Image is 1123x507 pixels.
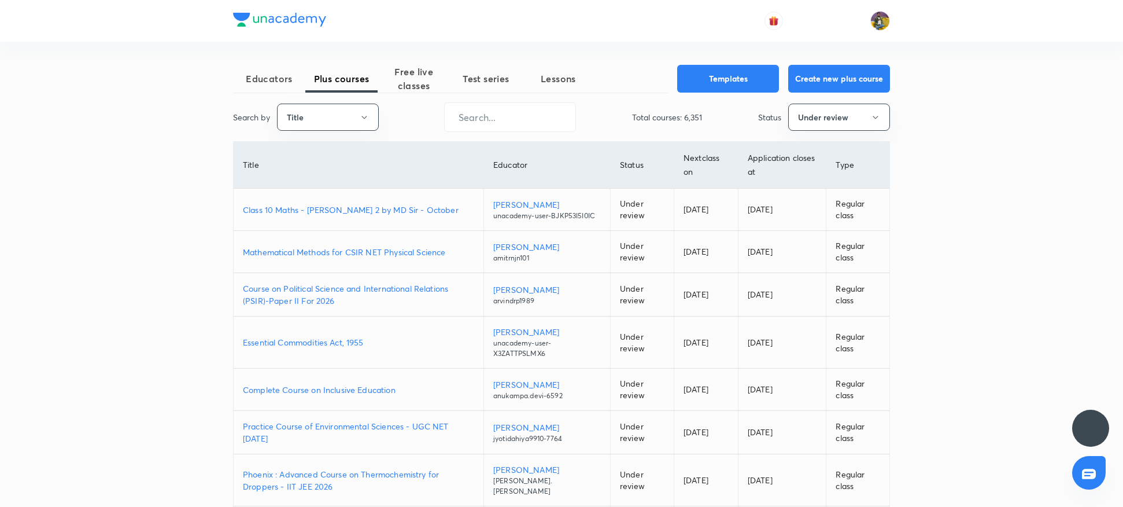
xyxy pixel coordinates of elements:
[243,204,474,216] a: Class 10 Maths - [PERSON_NAME] 2 by MD Sir - October
[610,454,674,506] td: Under review
[610,189,674,231] td: Under review
[610,142,674,189] th: Status
[738,142,826,189] th: Application closes at
[493,241,601,253] p: [PERSON_NAME]
[445,102,575,132] input: Search...
[826,273,889,317] td: Regular class
[493,284,601,306] a: [PERSON_NAME]arvindrp1989
[493,338,601,359] p: unacademy-user-X3ZATTPSLMX6
[738,454,826,506] td: [DATE]
[493,379,601,401] a: [PERSON_NAME]anukampa.devi-6592
[674,189,738,231] td: [DATE]
[243,384,474,396] a: Complete Course on Inclusive Education
[674,231,738,273] td: [DATE]
[234,142,484,189] th: Title
[493,421,601,444] a: [PERSON_NAME]jyotidahiya9910-7764
[610,317,674,369] td: Under review
[233,13,326,27] img: Company Logo
[233,13,326,30] a: Company Logo
[243,336,474,348] a: Essential Commodities Act, 1955
[870,11,890,31] img: sajan k
[493,464,601,476] p: [PERSON_NAME]
[674,273,738,317] td: [DATE]
[243,468,474,493] a: Phoenix : Advanced Course on Thermochemistry for Droppers - IIT JEE 2026
[493,199,601,211] p: [PERSON_NAME]
[826,454,889,506] td: Regular class
[243,420,474,444] a: Practice Course of Environmental Sciences - UGC NET [DATE]
[764,12,783,30] button: avatar
[484,142,611,189] th: Educator
[674,454,738,506] td: [DATE]
[493,421,601,433] p: [PERSON_NAME]
[493,253,601,263] p: amitrnjn101
[758,111,781,123] p: Status
[233,72,305,86] span: Educators
[493,391,601,401] p: anukampa.devi-6592
[674,411,738,454] td: [DATE]
[610,411,674,454] td: Under review
[493,464,601,497] a: [PERSON_NAME][PERSON_NAME].[PERSON_NAME]
[305,72,378,86] span: Plus courses
[493,379,601,391] p: [PERSON_NAME]
[233,111,270,123] p: Search by
[738,189,826,231] td: [DATE]
[788,104,890,131] button: Under review
[738,369,826,411] td: [DATE]
[738,273,826,317] td: [DATE]
[277,104,379,131] button: Title
[826,411,889,454] td: Regular class
[738,411,826,454] td: [DATE]
[493,296,601,306] p: arvindrp1989
[493,326,601,359] a: [PERSON_NAME]unacademy-user-X3ZATTPSLMX6
[493,476,601,497] p: [PERSON_NAME].[PERSON_NAME]
[677,65,779,93] button: Templates
[769,16,779,26] img: avatar
[738,231,826,273] td: [DATE]
[674,369,738,411] td: [DATE]
[674,142,738,189] th: Next class on
[243,282,474,307] a: Course on Political Science and International Relations (PSIR)-Paper II For 2026
[826,231,889,273] td: Regular class
[826,369,889,411] td: Regular class
[610,231,674,273] td: Under review
[788,65,890,93] button: Create new plus course
[610,273,674,317] td: Under review
[826,142,889,189] th: Type
[493,211,601,221] p: unacademy-user-BJKP53I5I0IC
[493,284,601,296] p: [PERSON_NAME]
[674,317,738,369] td: [DATE]
[522,72,594,86] span: Lessons
[826,317,889,369] td: Regular class
[493,241,601,263] a: [PERSON_NAME]amitrnjn101
[450,72,522,86] span: Test series
[493,326,601,338] p: [PERSON_NAME]
[243,246,474,258] a: Mathematical Methods for CSIR NET Physical Science
[493,433,601,444] p: jyotidahiya9910-7764
[378,65,450,93] span: Free live classes
[826,189,889,231] td: Regular class
[610,369,674,411] td: Under review
[1084,421,1098,435] img: ttu
[738,317,826,369] td: [DATE]
[632,111,702,123] p: Total courses: 6,351
[493,199,601,221] a: [PERSON_NAME]unacademy-user-BJKP53I5I0IC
